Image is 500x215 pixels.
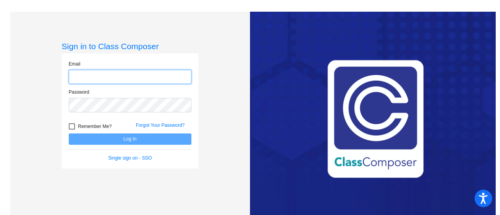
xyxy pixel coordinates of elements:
[78,122,112,131] span: Remember Me?
[108,155,152,161] a: Single sign on - SSO
[69,89,89,96] label: Password
[62,41,198,51] h3: Sign in to Class Composer
[69,133,191,145] button: Log In
[136,123,185,128] a: Forgot Your Password?
[69,60,80,68] label: Email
